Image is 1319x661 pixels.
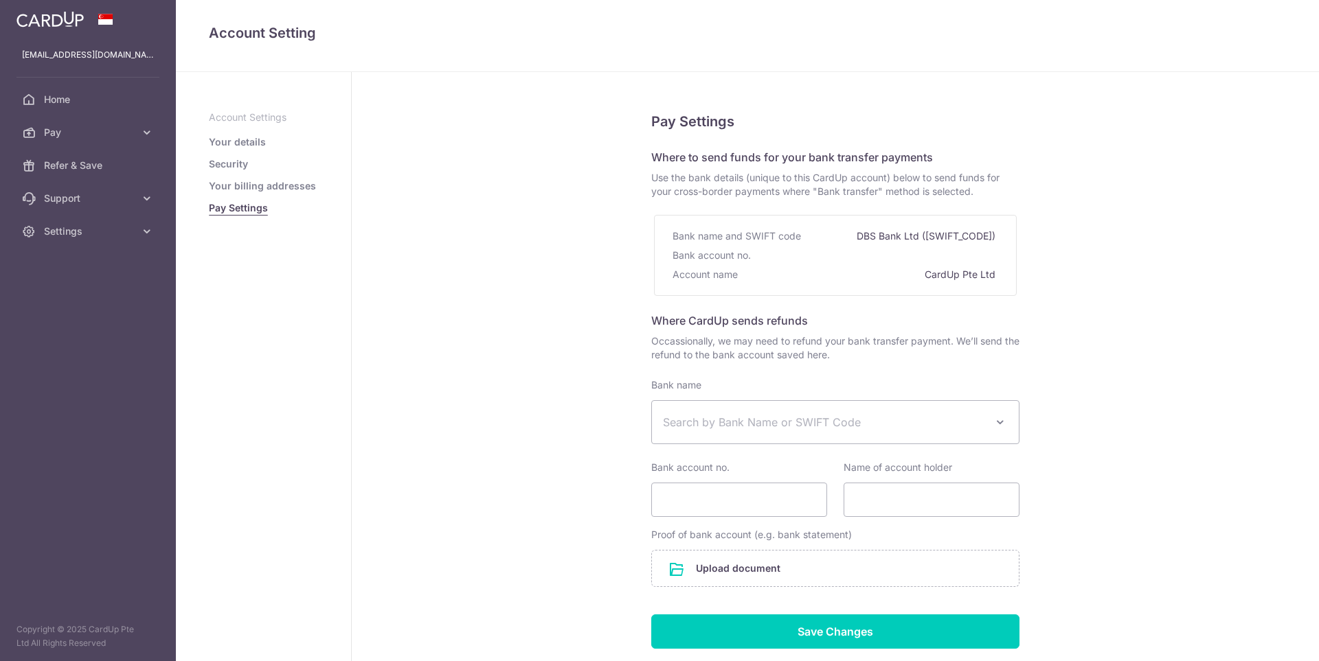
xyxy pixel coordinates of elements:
div: CardUp Pte Ltd [925,265,998,284]
span: Where to send funds for your bank transfer payments [651,150,933,164]
span: Use the bank details (unique to this CardUp account) below to send funds for your cross-border pa... [651,171,1019,198]
a: Security [209,157,248,171]
span: Pay [44,126,135,139]
span: Settings [44,224,135,238]
iframe: Opens a widget where you can find more information [1231,620,1305,654]
div: Upload document [651,550,1019,587]
a: Your details [209,135,266,149]
div: Bank account no. [673,246,754,265]
div: Bank name and SWIFT code [673,227,804,246]
h5: Pay Settings [651,111,1019,132]
input: Save Changes [651,614,1019,649]
span: Occassionally, we may need to refund your bank transfer payment. We’ll send the refund to the ban... [651,334,1019,362]
a: Your billing addresses [209,179,316,193]
a: Pay Settings [209,201,268,215]
span: Search by Bank Name or SWIFT Code [663,414,986,430]
p: [EMAIL_ADDRESS][DOMAIN_NAME] [22,48,154,62]
label: Proof of bank account (e.g. bank statement) [651,528,852,542]
label: Bank account no. [651,461,730,474]
span: Support [44,192,135,205]
span: Where CardUp sends refunds [651,314,808,327]
p: Account Settings [209,111,318,124]
div: DBS Bank Ltd ([SWIFT_CODE]) [857,227,998,246]
div: Account name [673,265,741,284]
span: Refer & Save [44,159,135,172]
label: Name of account holder [844,461,952,474]
label: Bank name [651,378,701,392]
img: CardUp [16,11,84,27]
span: translation missing: en.refund_bank_accounts.show.title.account_setting [209,25,316,41]
span: Home [44,93,135,106]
